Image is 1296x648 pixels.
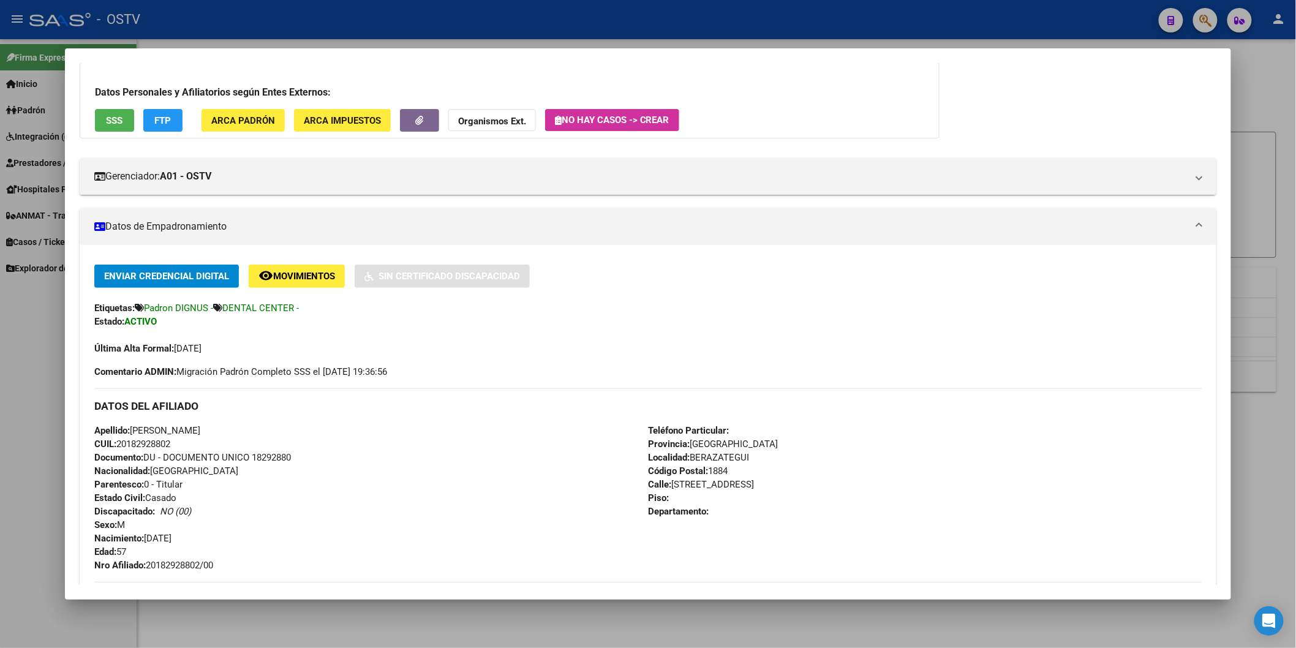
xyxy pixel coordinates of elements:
[648,439,690,450] strong: Provincia:
[104,271,229,282] span: Enviar Credencial Digital
[448,109,536,132] button: Organismos Ext.
[211,115,275,126] span: ARCA Padrón
[94,492,176,503] span: Casado
[94,533,144,544] strong: Nacimiento:
[94,452,143,463] strong: Documento:
[648,452,690,463] strong: Localidad:
[94,425,130,436] strong: Apellido:
[94,343,174,354] strong: Última Alta Formal:
[160,169,211,184] strong: A01 - OSTV
[94,439,116,450] strong: CUIL:
[458,116,526,127] strong: Organismos Ext.
[648,425,729,436] strong: Teléfono Particular:
[258,268,273,283] mat-icon: remove_red_eye
[94,465,150,477] strong: Nacionalidad:
[94,303,135,314] strong: Etiquetas:
[94,425,200,436] span: [PERSON_NAME]
[555,115,669,126] span: No hay casos -> Crear
[94,546,126,557] span: 57
[143,109,183,132] button: FTP
[94,506,155,517] strong: Discapacitado:
[94,492,145,503] strong: Estado Civil:
[160,506,191,517] i: NO (00)
[95,85,924,100] h3: Datos Personales y Afiliatorios según Entes Externos:
[94,265,239,287] button: Enviar Credencial Digital
[222,303,299,314] span: DENTAL CENTER -
[94,479,144,490] strong: Parentesco:
[80,158,1216,195] mat-expansion-panel-header: Gerenciador:A01 - OSTV
[94,219,1187,234] mat-panel-title: Datos de Empadronamiento
[80,208,1216,245] mat-expansion-panel-header: Datos de Empadronamiento
[94,366,176,377] strong: Comentario ADMIN:
[94,546,116,557] strong: Edad:
[355,265,530,287] button: Sin Certificado Discapacidad
[94,479,183,490] span: 0 - Titular
[94,439,170,450] span: 20182928802
[94,452,291,463] span: DU - DOCUMENTO UNICO 18292880
[648,452,749,463] span: BERAZATEGUI
[648,479,671,490] strong: Calle:
[154,115,171,126] span: FTP
[94,399,1202,413] h3: DATOS DEL AFILIADO
[94,560,146,571] strong: Nro Afiliado:
[379,271,520,282] span: Sin Certificado Discapacidad
[648,492,669,503] strong: Piso:
[1254,606,1284,636] div: Open Intercom Messenger
[94,343,202,354] span: [DATE]
[304,115,381,126] span: ARCA Impuestos
[94,316,124,327] strong: Estado:
[202,109,285,132] button: ARCA Padrón
[124,316,157,327] strong: ACTIVO
[273,271,335,282] span: Movimientos
[144,303,213,314] span: Padron DIGNUS -
[545,109,679,131] button: No hay casos -> Crear
[648,465,728,477] span: 1884
[94,519,125,530] span: M
[94,560,213,571] span: 20182928802/00
[95,109,134,132] button: SSS
[94,533,171,544] span: [DATE]
[648,506,709,517] strong: Departamento:
[249,265,345,287] button: Movimientos
[648,479,754,490] span: [STREET_ADDRESS]
[106,115,122,126] span: SSS
[648,439,778,450] span: [GEOGRAPHIC_DATA]
[94,169,1187,184] mat-panel-title: Gerenciador:
[648,465,708,477] strong: Código Postal:
[294,109,391,132] button: ARCA Impuestos
[94,465,238,477] span: [GEOGRAPHIC_DATA]
[94,519,117,530] strong: Sexo:
[94,365,387,379] span: Migración Padrón Completo SSS el [DATE] 19:36:56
